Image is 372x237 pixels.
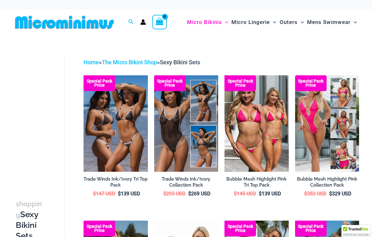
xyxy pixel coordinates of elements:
[84,75,148,171] img: Top Bum Pack
[84,79,115,87] b: Special Pack Price
[295,75,359,171] img: Collection Pack F
[304,191,326,197] bdi: 352 USD
[295,75,359,171] a: Collection Pack F Collection Pack BCollection Pack B
[118,191,140,197] bdi: 139 USD
[184,12,359,33] nav: Site Navigation
[259,191,262,197] span: $
[295,176,359,188] h2: Bubble Mesh Highlight Pink Collection Pack
[224,79,256,87] b: Special Pack Price
[93,191,115,197] bdi: 147 USD
[163,191,166,197] span: $
[187,14,222,30] span: Micro Bikinis
[163,191,185,197] bdi: 293 USD
[351,14,357,30] span: Menu Toggle
[298,14,304,30] span: Menu Toggle
[278,13,305,32] a: OutersMenu ToggleMenu Toggle
[307,14,351,30] span: Mens Swimwear
[140,19,146,25] a: Account icon link
[102,59,157,66] a: The Micro Bikini Shop
[305,13,358,32] a: Mens SwimwearMenu ToggleMenu Toggle
[234,191,237,197] span: $
[231,14,270,30] span: Micro Lingerie
[222,14,228,30] span: Menu Toggle
[152,15,167,29] a: View Shopping Cart, empty
[16,53,73,179] iframe: TrustedSite Certified
[270,14,276,30] span: Menu Toggle
[329,191,332,197] span: $
[154,75,218,171] img: Collection Pack
[224,176,289,188] h2: Bubble Mesh Highlight Pink Tri Top Pack
[84,59,200,66] span: » »
[341,225,370,237] div: TrustedSite Certified
[160,59,200,66] span: Sexy Bikini Sets
[304,191,307,197] span: $
[128,18,134,26] a: Search icon link
[154,79,186,87] b: Special Pack Price
[224,75,289,171] img: Tri Top Pack F
[84,224,115,233] b: Special Pack Price
[13,15,116,29] img: MM SHOP LOGO FLAT
[154,176,218,190] a: Trade Winds Ink/Ivory Collection Pack
[84,59,99,66] a: Home
[295,224,327,233] b: Special Pack Price
[234,191,256,197] bdi: 145 USD
[280,14,298,30] span: Outers
[188,191,210,197] bdi: 269 USD
[154,176,218,188] h2: Trade Winds Ink/Ivory Collection Pack
[84,75,148,171] a: Top Bum Pack Top Bum Pack bTop Bum Pack b
[259,191,281,197] bdi: 139 USD
[93,191,96,197] span: $
[118,191,121,197] span: $
[295,79,327,87] b: Special Pack Price
[295,176,359,190] a: Bubble Mesh Highlight Pink Collection Pack
[224,176,289,190] a: Bubble Mesh Highlight Pink Tri Top Pack
[329,191,351,197] bdi: 329 USD
[185,13,230,32] a: Micro BikinisMenu ToggleMenu Toggle
[84,176,148,188] h2: Trade Winds Ink/Ivory Tri Top Pack
[230,13,278,32] a: Micro LingerieMenu ToggleMenu Toggle
[188,191,191,197] span: $
[224,224,256,233] b: Special Pack Price
[84,176,148,190] a: Trade Winds Ink/Ivory Tri Top Pack
[16,200,42,219] span: shopping
[224,75,289,171] a: Tri Top Pack F Tri Top Pack BTri Top Pack B
[154,75,218,171] a: Collection Pack Collection Pack b (1)Collection Pack b (1)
